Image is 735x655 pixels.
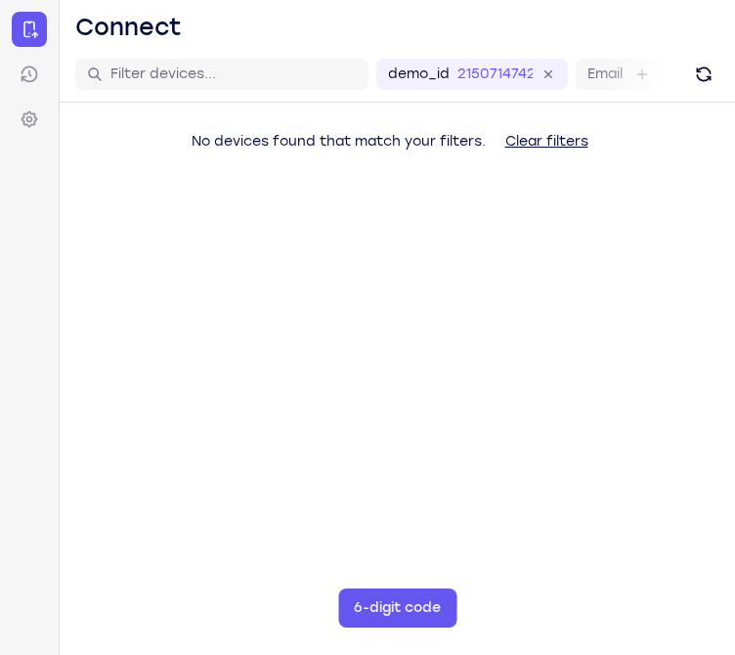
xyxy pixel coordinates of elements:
[688,59,719,90] button: Refresh
[587,65,623,84] label: Email
[490,122,604,161] button: Clear filters
[338,589,456,628] button: 6-digit code
[192,133,486,150] span: No devices found that match your filters.
[12,102,47,137] a: Settings
[75,12,182,43] h1: Connect
[110,65,357,84] input: Filter devices...
[388,65,450,84] label: demo_id
[12,57,47,92] a: Sessions
[12,12,47,47] a: Connect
